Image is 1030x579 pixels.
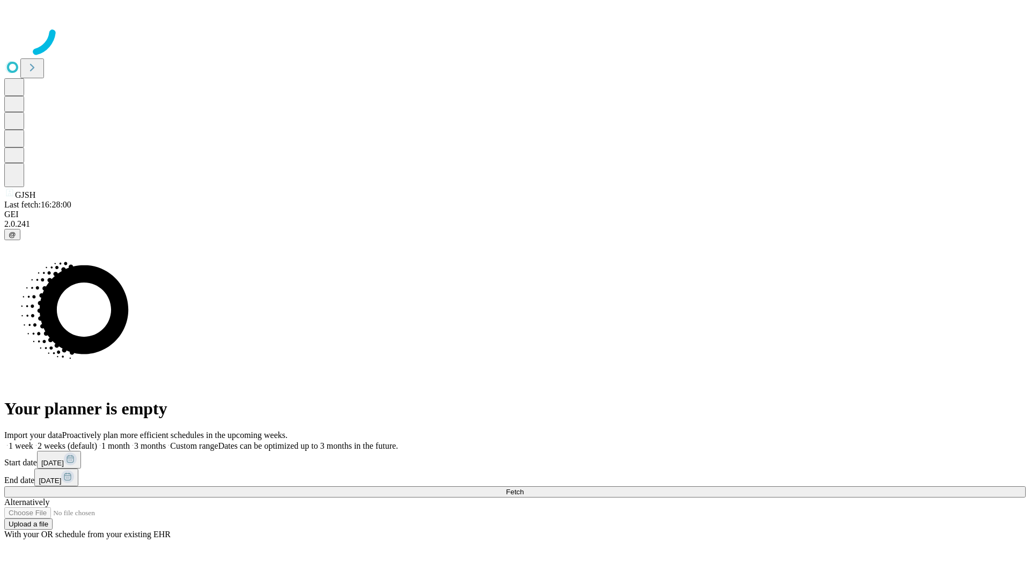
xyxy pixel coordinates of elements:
[506,488,524,496] span: Fetch
[4,430,62,440] span: Import your data
[101,441,130,450] span: 1 month
[4,498,49,507] span: Alternatively
[15,190,35,199] span: GJSH
[37,451,81,469] button: [DATE]
[218,441,398,450] span: Dates can be optimized up to 3 months in the future.
[4,229,20,240] button: @
[4,486,1026,498] button: Fetch
[4,469,1026,486] div: End date
[4,451,1026,469] div: Start date
[4,210,1026,219] div: GEI
[4,518,53,530] button: Upload a file
[4,399,1026,419] h1: Your planner is empty
[4,219,1026,229] div: 2.0.241
[134,441,166,450] span: 3 months
[34,469,78,486] button: [DATE]
[39,477,61,485] span: [DATE]
[170,441,218,450] span: Custom range
[41,459,64,467] span: [DATE]
[4,200,71,209] span: Last fetch: 16:28:00
[62,430,288,440] span: Proactively plan more efficient schedules in the upcoming weeks.
[9,231,16,239] span: @
[4,530,171,539] span: With your OR schedule from your existing EHR
[38,441,97,450] span: 2 weeks (default)
[9,441,33,450] span: 1 week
